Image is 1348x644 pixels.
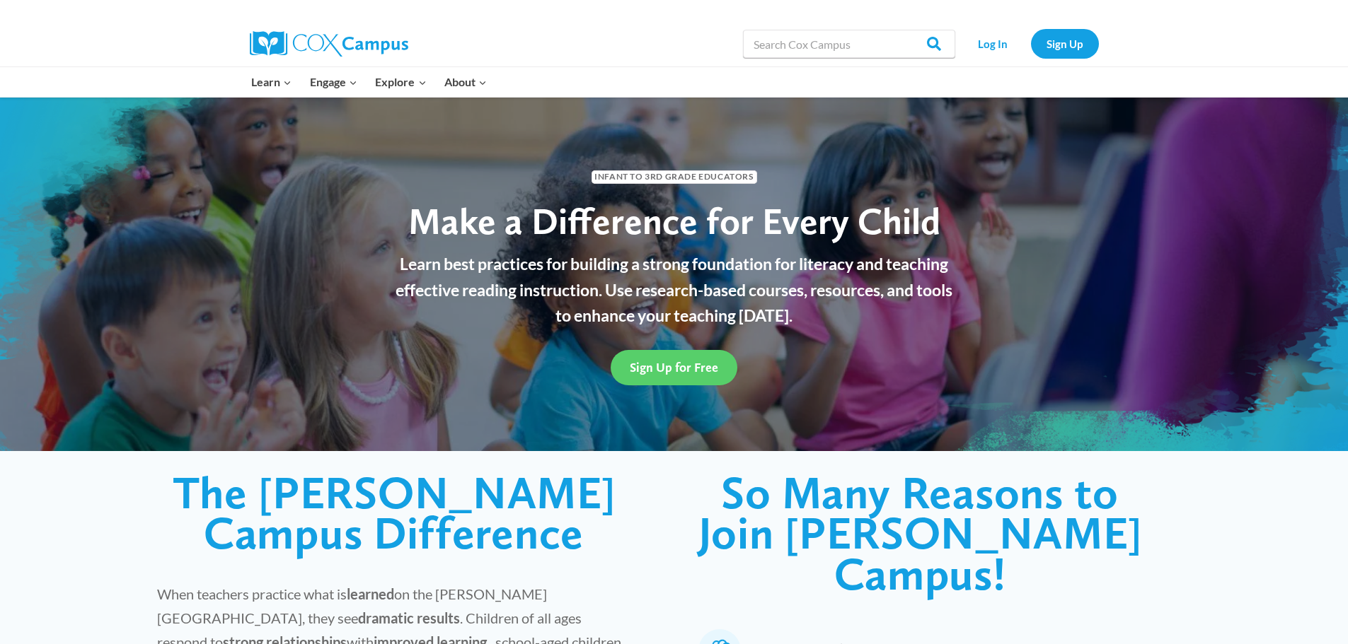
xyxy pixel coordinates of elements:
[250,31,408,57] img: Cox Campus
[1031,29,1099,58] a: Sign Up
[388,251,961,329] p: Learn best practices for building a strong foundation for literacy and teaching effective reading...
[698,465,1142,601] span: So Many Reasons to Join [PERSON_NAME] Campus!
[251,73,292,91] span: Learn
[444,73,487,91] span: About
[743,30,955,58] input: Search Cox Campus
[611,350,737,385] a: Sign Up for Free
[962,29,1099,58] nav: Secondary Navigation
[962,29,1024,58] a: Log In
[358,609,460,626] strong: dramatic results
[408,199,940,243] span: Make a Difference for Every Child
[630,360,718,375] span: Sign Up for Free
[592,170,757,184] span: Infant to 3rd Grade Educators
[375,73,426,91] span: Explore
[243,67,496,97] nav: Primary Navigation
[310,73,357,91] span: Engage
[347,585,394,602] strong: learned
[173,465,616,561] span: The [PERSON_NAME] Campus Difference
